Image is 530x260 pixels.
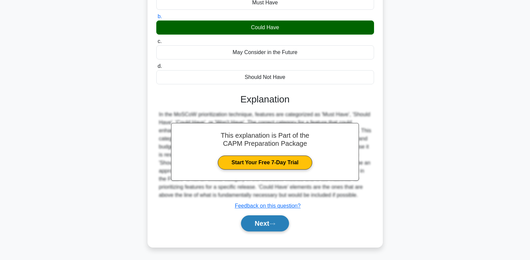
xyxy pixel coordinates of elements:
[156,20,374,35] div: Could Have
[241,215,289,231] button: Next
[156,70,374,84] div: Should Not Have
[218,156,312,170] a: Start Your Free 7-Day Trial
[156,45,374,59] div: May Consider in the Future
[160,94,370,105] h3: Explanation
[235,203,301,209] a: Feedback on this question?
[159,111,371,199] div: In the MoSCoW prioritization technique, features are categorized as 'Must Have', 'Should Have', '...
[158,63,162,69] span: d.
[158,13,162,19] span: b.
[158,38,162,44] span: c.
